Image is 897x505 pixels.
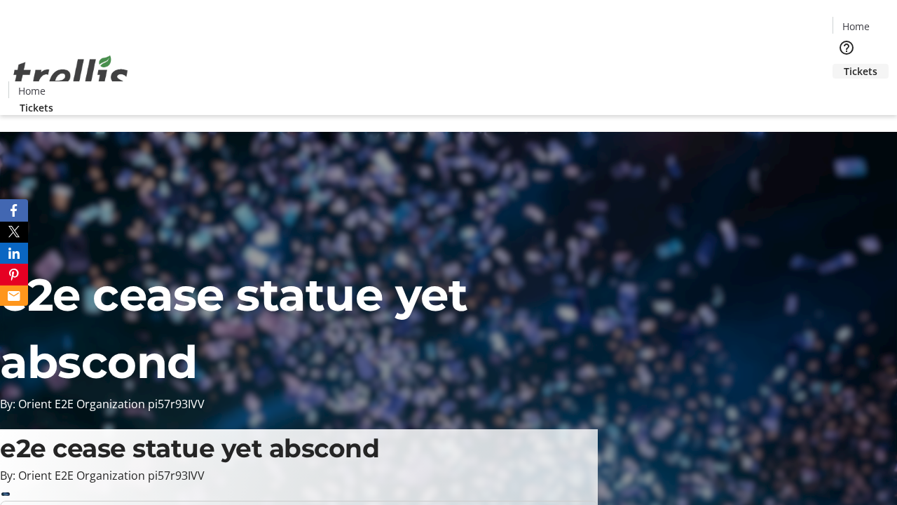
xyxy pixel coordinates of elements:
span: Tickets [20,100,53,115]
a: Tickets [8,100,64,115]
a: Home [833,19,878,34]
a: Tickets [833,64,889,79]
a: Home [9,83,54,98]
span: Home [842,19,870,34]
img: Orient E2E Organization pi57r93IVV's Logo [8,40,133,110]
span: Tickets [844,64,877,79]
span: Home [18,83,46,98]
button: Cart [833,79,861,107]
button: Help [833,34,861,62]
